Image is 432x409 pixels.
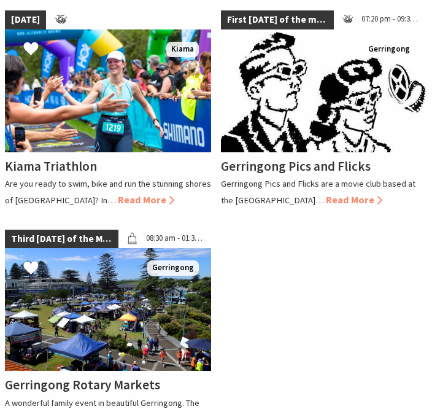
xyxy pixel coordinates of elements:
h4: Kiama Triathlon [5,158,97,174]
span: Read More [118,193,174,206]
span: Gerringong [147,260,199,276]
p: Are you ready to swim, bike and run the stunning shores of [GEOGRAPHIC_DATA]? In… [5,178,211,205]
h4: Gerringong Pics and Flicks [221,158,371,174]
img: kiamatriathlon [5,29,211,152]
button: Click to Favourite Gerringong Rotary Markets [11,248,51,289]
span: [DATE] [5,10,46,29]
span: First [DATE] of the month [221,10,334,29]
img: Christmas Market and Street Parade [5,248,211,371]
span: Read More [326,193,382,206]
span: Kiama [166,42,199,57]
span: 08:30 am - 01:30 pm [140,230,211,249]
a: [DATE] kiamatriathlon Kiama Kiama Triathlon Are you ready to swim, bike and run the stunning shor... [5,10,211,207]
a: First [DATE] of the month 07:20 pm - 09:30 pm Gerringong Gerringong Pics and Flicks Gerringong Pi... [221,10,427,207]
span: 07:20 pm - 09:30 pm [355,10,427,29]
button: Click to Favourite Gerringong Pics and Flicks [227,29,267,70]
p: Gerringong Pics and Flicks are a movie club based at the [GEOGRAPHIC_DATA]… [221,178,415,205]
span: Third [DATE] of the Month [5,230,118,249]
button: Click to Favourite Kiama Triathlon [11,29,51,70]
span: Gerringong [363,42,415,57]
h4: Gerringong Rotary Markets [5,376,160,393]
